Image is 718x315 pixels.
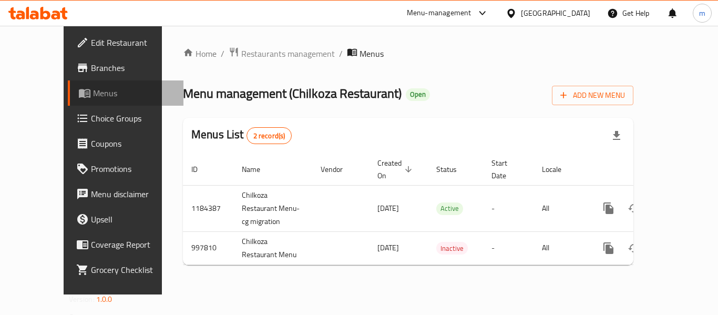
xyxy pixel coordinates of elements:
span: m [699,7,705,19]
span: Restaurants management [241,47,335,60]
li: / [339,47,343,60]
span: Status [436,163,470,176]
a: Choice Groups [68,106,183,131]
span: [DATE] [377,201,399,215]
td: Chilkoza Restaurant Menu-cg migration [233,185,312,231]
button: more [596,236,621,261]
a: Menu disclaimer [68,181,183,207]
span: Menu management ( Chilkoza Restaurant ) [183,82,402,105]
a: Promotions [68,156,183,181]
li: / [221,47,224,60]
td: - [483,231,534,265]
h2: Menus List [191,127,292,144]
button: more [596,196,621,221]
span: Locale [542,163,575,176]
td: - [483,185,534,231]
a: Edit Restaurant [68,30,183,55]
a: Branches [68,55,183,80]
span: 1.0.0 [96,292,112,306]
a: Menus [68,80,183,106]
span: Coverage Report [91,238,175,251]
span: Add New Menu [560,89,625,102]
span: Upsell [91,213,175,226]
span: Version: [69,292,95,306]
span: Menus [360,47,384,60]
span: [DATE] [377,241,399,255]
span: ID [191,163,211,176]
td: All [534,231,588,265]
div: [GEOGRAPHIC_DATA] [521,7,590,19]
span: Grocery Checklist [91,263,175,276]
span: Choice Groups [91,112,175,125]
a: Upsell [68,207,183,232]
span: Inactive [436,242,468,255]
span: Branches [91,62,175,74]
span: Active [436,202,463,215]
button: Change Status [621,196,647,221]
span: Open [406,90,430,99]
a: Home [183,47,217,60]
td: 1184387 [183,185,233,231]
a: Grocery Checklist [68,257,183,282]
a: Coverage Report [68,232,183,257]
td: All [534,185,588,231]
span: Created On [377,157,415,182]
span: Start Date [491,157,521,182]
a: Coupons [68,131,183,156]
nav: breadcrumb [183,47,633,60]
span: Menu disclaimer [91,188,175,200]
span: Vendor [321,163,356,176]
td: Chilkoza Restaurant Menu [233,231,312,265]
div: Total records count [247,127,292,144]
span: Menus [93,87,175,99]
table: enhanced table [183,154,705,265]
button: Change Status [621,236,647,261]
button: Add New Menu [552,86,633,105]
span: Promotions [91,162,175,175]
span: Coupons [91,137,175,150]
div: Active [436,202,463,215]
span: Edit Restaurant [91,36,175,49]
div: Open [406,88,430,101]
a: Restaurants management [229,47,335,60]
td: 997810 [183,231,233,265]
div: Export file [604,123,629,148]
div: Menu-management [407,7,471,19]
span: 2 record(s) [247,131,292,141]
span: Name [242,163,274,176]
th: Actions [588,154,705,186]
